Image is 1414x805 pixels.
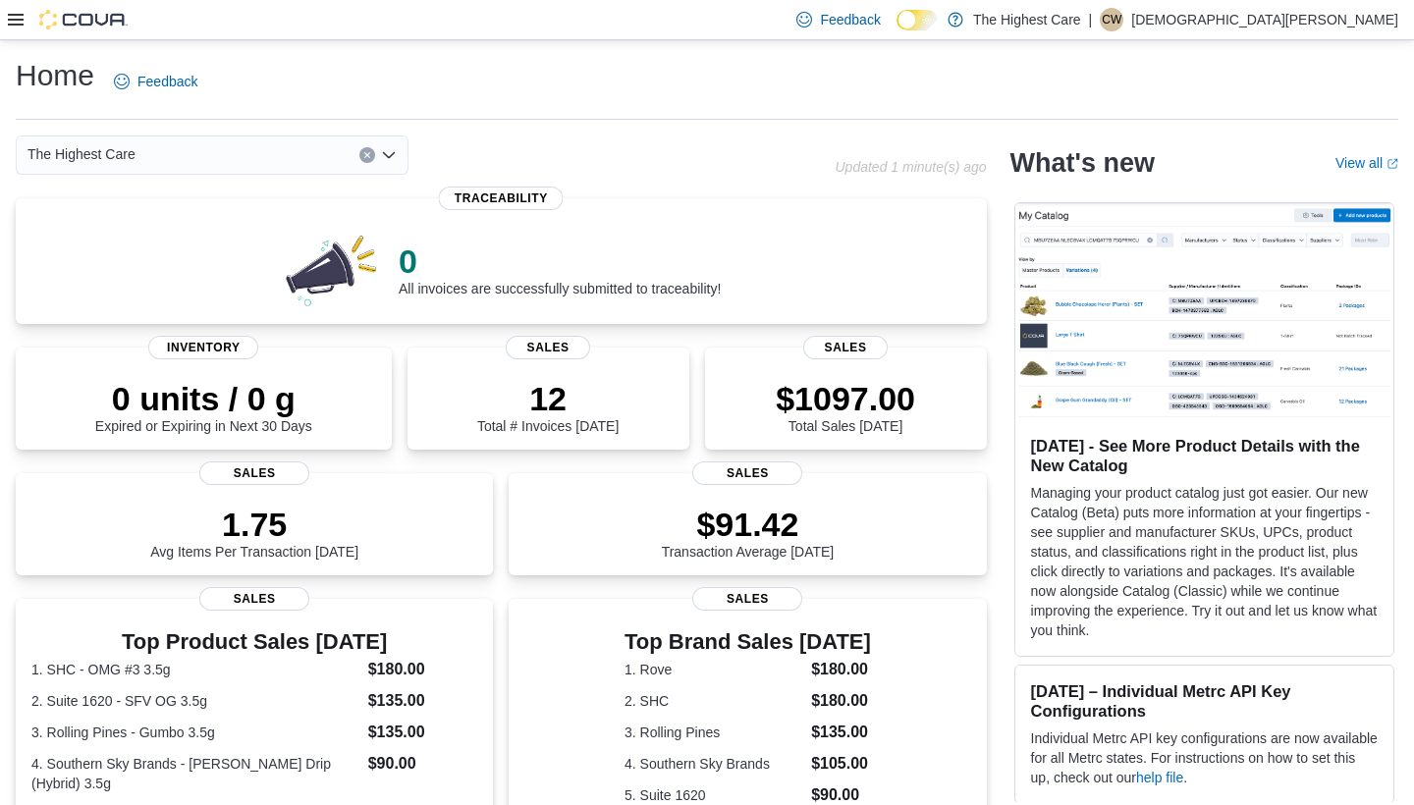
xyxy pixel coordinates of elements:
[39,10,128,29] img: Cova
[811,689,871,713] dd: $180.00
[625,660,803,679] dt: 1. Rove
[27,142,136,166] span: The Highest Care
[692,461,802,485] span: Sales
[662,505,835,560] div: Transaction Average [DATE]
[150,505,358,560] div: Avg Items Per Transaction [DATE]
[439,187,564,210] span: Traceability
[1136,770,1183,785] a: help file
[1089,8,1093,31] p: |
[1031,436,1378,475] h3: [DATE] - See More Product Details with the New Catalog
[31,630,477,654] h3: Top Product Sales [DATE]
[973,8,1081,31] p: The Highest Care
[368,689,478,713] dd: $135.00
[359,147,375,163] button: Clear input
[1031,681,1378,721] h3: [DATE] – Individual Metrc API Key Configurations
[16,56,94,95] h1: Home
[368,752,478,776] dd: $90.00
[368,721,478,744] dd: $135.00
[95,379,312,434] div: Expired or Expiring in Next 30 Days
[199,461,309,485] span: Sales
[811,658,871,681] dd: $180.00
[897,10,938,30] input: Dark Mode
[1010,147,1155,179] h2: What's new
[1102,8,1121,31] span: CW
[625,754,803,774] dt: 4. Southern Sky Brands
[692,587,802,611] span: Sales
[776,379,915,434] div: Total Sales [DATE]
[803,336,888,359] span: Sales
[897,30,897,31] span: Dark Mode
[625,630,871,654] h3: Top Brand Sales [DATE]
[137,72,197,91] span: Feedback
[811,752,871,776] dd: $105.00
[835,159,986,175] p: Updated 1 minute(s) ago
[368,658,478,681] dd: $180.00
[381,147,397,163] button: Open list of options
[31,660,360,679] dt: 1. SHC - OMG #3 3.5g
[1100,8,1123,31] div: Christian Wroten
[625,785,803,805] dt: 5. Suite 1620
[625,691,803,711] dt: 2. SHC
[1131,8,1398,31] p: [DEMOGRAPHIC_DATA][PERSON_NAME]
[31,691,360,711] dt: 2. Suite 1620 - SFV OG 3.5g
[820,10,880,29] span: Feedback
[31,754,360,793] dt: 4. Southern Sky Brands - [PERSON_NAME] Drip (Hybrid) 3.5g
[399,241,721,296] div: All invoices are successfully submitted to traceability!
[150,505,358,544] p: 1.75
[477,379,619,418] p: 12
[106,62,205,101] a: Feedback
[281,230,383,308] img: 0
[811,721,871,744] dd: $135.00
[477,379,619,434] div: Total # Invoices [DATE]
[1031,728,1378,787] p: Individual Metrc API key configurations are now available for all Metrc states. For instructions ...
[506,336,590,359] span: Sales
[625,723,803,742] dt: 3. Rolling Pines
[776,379,915,418] p: $1097.00
[95,379,312,418] p: 0 units / 0 g
[148,336,258,359] span: Inventory
[31,723,360,742] dt: 3. Rolling Pines - Gumbo 3.5g
[399,241,721,281] p: 0
[199,587,309,611] span: Sales
[1335,155,1398,171] a: View allExternal link
[662,505,835,544] p: $91.42
[1387,158,1398,170] svg: External link
[1031,483,1378,640] p: Managing your product catalog just got easier. Our new Catalog (Beta) puts more information at yo...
